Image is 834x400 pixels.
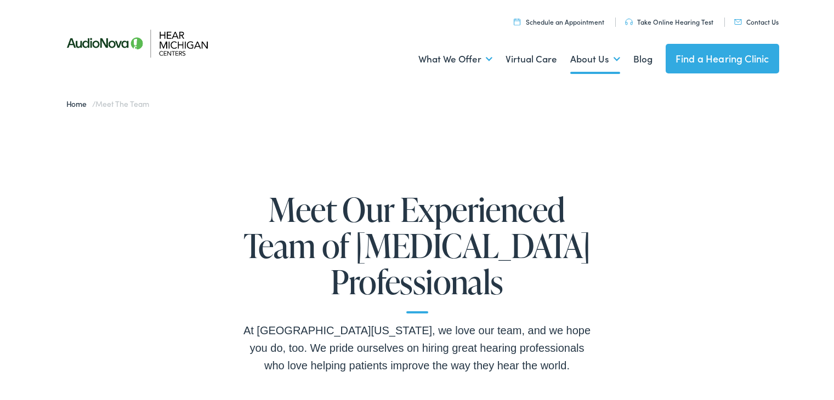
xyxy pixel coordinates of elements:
[66,98,149,109] span: /
[633,39,653,79] a: Blog
[514,17,604,26] a: Schedule an Appointment
[506,39,557,79] a: Virtual Care
[95,98,149,109] span: Meet the Team
[625,17,713,26] a: Take Online Hearing Test
[418,39,492,79] a: What We Offer
[242,191,593,313] h1: Meet Our Experienced Team of [MEDICAL_DATA] Professionals
[514,18,520,25] img: utility icon
[734,19,742,25] img: utility icon
[625,19,633,25] img: utility icon
[666,44,779,73] a: Find a Hearing Clinic
[734,17,779,26] a: Contact Us
[570,39,620,79] a: About Us
[66,98,92,109] a: Home
[242,322,593,374] div: At [GEOGRAPHIC_DATA][US_STATE], we love our team, and we hope you do, too. We pride ourselves on ...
